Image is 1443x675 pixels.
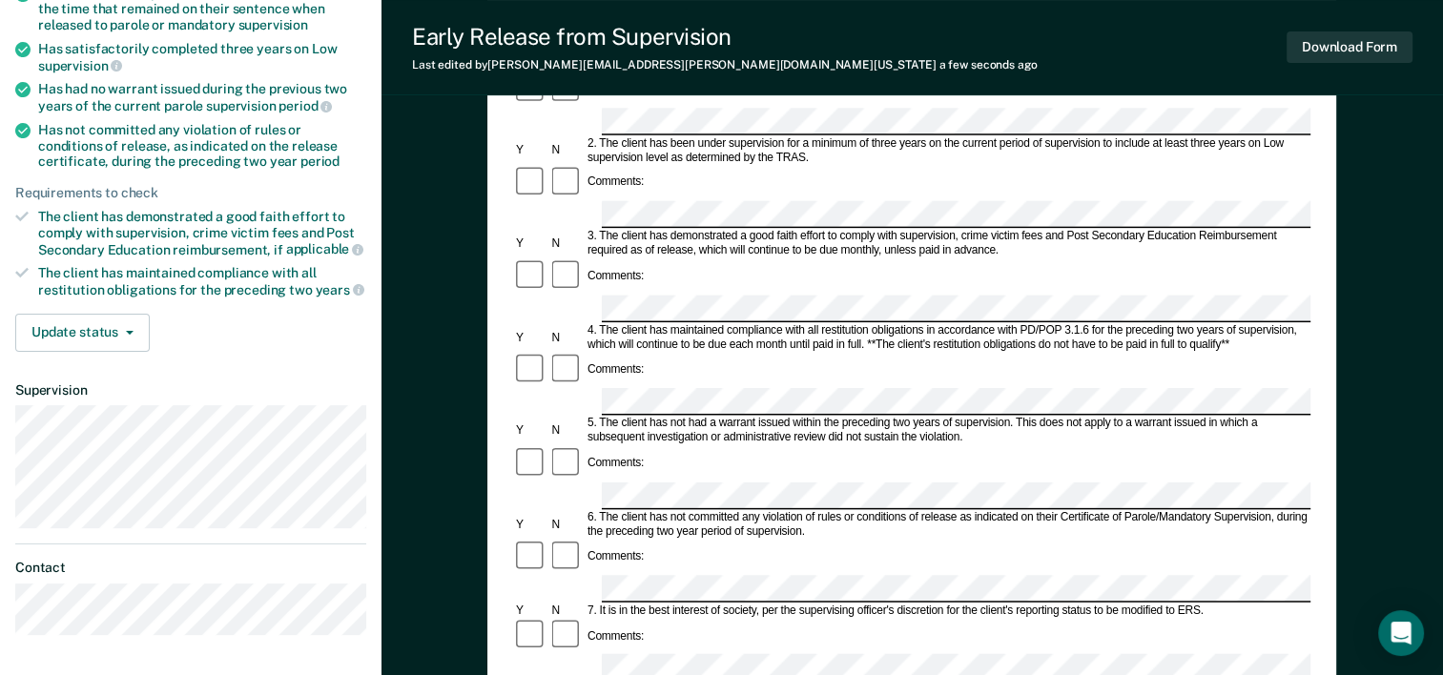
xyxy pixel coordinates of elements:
div: Last edited by [PERSON_NAME][EMAIL_ADDRESS][PERSON_NAME][DOMAIN_NAME][US_STATE] [412,58,1038,72]
div: Y [513,424,548,439]
span: period [278,98,332,113]
button: Download Form [1287,31,1412,63]
div: 2. The client has been under supervision for a minimum of three years on the current period of su... [585,136,1310,165]
dt: Contact [15,560,366,576]
span: supervision [238,17,308,32]
div: Has not committed any violation of rules or conditions of release, as indicated on the release ce... [38,122,366,170]
div: Y [513,143,548,157]
div: Y [513,518,548,532]
div: Has had no warrant issued during the previous two years of the current parole supervision [38,81,366,113]
div: N [549,143,585,157]
div: Comments: [585,550,647,564]
div: N [549,424,585,439]
div: Y [513,603,548,618]
div: Comments: [585,457,647,471]
div: Comments: [585,363,647,378]
div: 6. The client has not committed any violation of rules or conditions of release as indicated on t... [585,510,1310,539]
button: Update status [15,314,150,352]
div: N [549,518,585,532]
span: years [316,282,364,297]
div: The client has maintained compliance with all restitution obligations for the preceding two [38,265,366,297]
span: a few seconds ago [939,58,1038,72]
div: Comments: [585,629,647,644]
span: applicable [286,241,363,256]
div: The client has demonstrated a good faith effort to comply with supervision, crime victim fees and... [38,209,366,257]
div: Requirements to check [15,185,366,201]
div: N [549,331,585,345]
span: period [300,153,340,169]
span: supervision [38,58,122,73]
div: 3. The client has demonstrated a good faith effort to comply with supervision, crime victim fees ... [585,230,1310,258]
div: Open Intercom Messenger [1378,610,1424,656]
div: 7. It is in the best interest of society, per the supervising officer's discretion for the client... [585,603,1310,618]
div: 5. The client has not had a warrant issued within the preceding two years of supervision. This do... [585,417,1310,445]
div: 4. The client has maintained compliance with all restitution obligations in accordance with PD/PO... [585,323,1310,352]
div: N [549,603,585,618]
div: Y [513,236,548,251]
div: Early Release from Supervision [412,23,1038,51]
div: Comments: [585,269,647,283]
div: Comments: [585,175,647,190]
div: Y [513,331,548,345]
div: N [549,236,585,251]
div: Has satisfactorily completed three years on Low [38,41,366,73]
dt: Supervision [15,382,366,399]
